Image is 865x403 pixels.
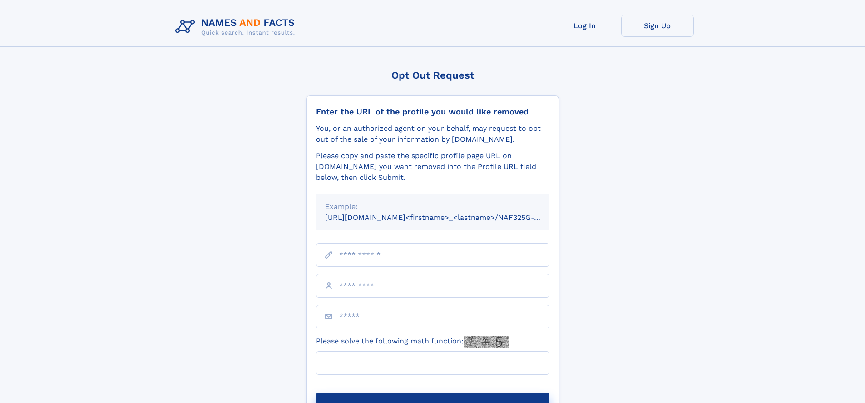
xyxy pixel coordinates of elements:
[549,15,621,37] a: Log In
[621,15,694,37] a: Sign Up
[316,336,509,348] label: Please solve the following math function:
[316,123,549,145] div: You, or an authorized agent on your behalf, may request to opt-out of the sale of your informatio...
[325,201,540,212] div: Example:
[306,70,559,81] div: Opt Out Request
[316,150,549,183] div: Please copy and paste the specific profile page URL on [DOMAIN_NAME] you want removed into the Pr...
[325,213,567,222] small: [URL][DOMAIN_NAME]<firstname>_<lastname>/NAF325G-xxxxxxxx
[316,107,549,117] div: Enter the URL of the profile you would like removed
[172,15,302,39] img: Logo Names and Facts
